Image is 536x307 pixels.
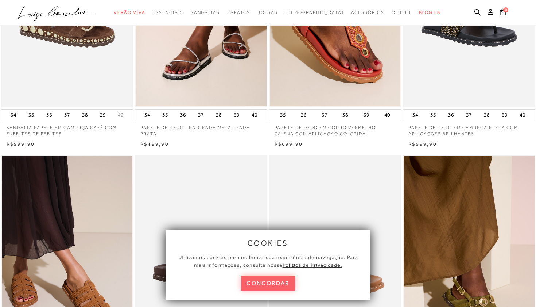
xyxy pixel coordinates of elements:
[257,6,278,19] a: categoryNavScreenReaderText
[500,110,510,120] button: 39
[278,110,288,120] button: 35
[178,110,188,120] button: 36
[428,110,438,120] button: 35
[403,120,535,137] a: PAPETE DE DEDO EM CAMURÇA PRETA COM APLICAÇÕES BRILHANTES
[269,120,401,137] a: PAPETE DE DEDO EM COURO VERMELHO CAIENA COM APLICAÇÃO COLORIDA
[227,10,250,15] span: Sapatos
[232,110,242,120] button: 39
[196,110,206,120] button: 37
[62,110,72,120] button: 37
[361,110,372,120] button: 39
[191,6,220,19] a: categoryNavScreenReaderText
[410,110,420,120] button: 34
[498,8,508,18] button: 0
[142,110,152,120] button: 34
[249,110,260,120] button: 40
[8,110,19,120] button: 34
[382,110,392,120] button: 40
[464,110,474,120] button: 37
[116,111,126,118] button: 40
[351,6,384,19] a: categoryNavScreenReaderText
[340,110,350,120] button: 38
[114,10,145,15] span: Verão Viva
[351,10,384,15] span: Acessórios
[319,110,330,120] button: 37
[114,6,145,19] a: categoryNavScreenReaderText
[275,141,303,147] span: R$699,90
[98,110,108,120] button: 39
[419,10,440,15] span: BLOG LB
[26,110,36,120] button: 35
[285,6,344,19] a: noSubCategoriesText
[1,120,133,137] a: SANDÁLIA PAPETE EM CAMURÇA CAFÉ COM ENFEITES DE REBITES
[227,6,250,19] a: categoryNavScreenReaderText
[248,239,288,247] span: cookies
[285,10,344,15] span: [DEMOGRAPHIC_DATA]
[299,110,309,120] button: 36
[392,6,412,19] a: categoryNavScreenReaderText
[7,141,35,147] span: R$999,90
[44,110,54,120] button: 36
[446,110,456,120] button: 36
[80,110,90,120] button: 38
[178,254,358,268] span: Utilizamos cookies para melhorar sua experiência de navegação. Para mais informações, consulte nossa
[392,10,412,15] span: Outlet
[257,10,278,15] span: Bolsas
[419,6,440,19] a: BLOG LB
[152,6,183,19] a: categoryNavScreenReaderText
[517,110,528,120] button: 40
[135,120,267,137] a: PAPETE DE DEDO TRATORADA METALIZADA PRATA
[152,10,183,15] span: Essenciais
[214,110,224,120] button: 38
[160,110,170,120] button: 35
[241,276,295,291] button: concordar
[503,7,508,12] span: 0
[191,10,220,15] span: Sandálias
[283,262,342,268] a: Política de Privacidade.
[482,110,492,120] button: 38
[408,141,437,147] span: R$699,90
[140,141,169,147] span: R$499,90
